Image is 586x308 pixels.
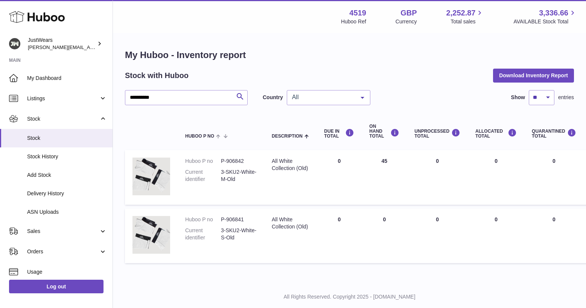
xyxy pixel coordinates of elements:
dt: Current identifier [185,169,221,183]
td: 45 [362,150,407,205]
span: Orders [27,248,99,255]
span: 0 [553,216,556,222]
span: All [290,93,355,101]
label: Show [511,94,525,101]
span: My Dashboard [27,75,107,82]
span: AVAILABLE Stock Total [513,18,577,25]
span: Description [272,134,303,139]
div: Huboo Ref [341,18,366,25]
span: Huboo P no [185,134,214,139]
dd: 3-SKU2-White-M-Old [221,169,257,183]
div: All White Collection (Old) [272,158,309,172]
strong: GBP [400,8,417,18]
span: ASN Uploads [27,208,107,216]
dd: 3-SKU2-White-S-Old [221,227,257,241]
span: Sales [27,228,99,235]
button: Download Inventory Report [493,69,574,82]
td: 0 [407,150,468,205]
span: Usage [27,268,107,276]
div: ALLOCATED Total [475,129,517,139]
td: 0 [362,208,407,263]
span: Add Stock [27,172,107,179]
div: UNPROCESSED Total [414,129,460,139]
td: 0 [468,150,524,205]
div: DUE IN TOTAL [324,129,354,139]
span: 2,252.87 [446,8,476,18]
div: QUARANTINED Total [532,129,576,139]
img: josh@just-wears.com [9,38,20,49]
span: Stock [27,135,107,142]
h2: Stock with Huboo [125,70,189,81]
dt: Huboo P no [185,216,221,223]
img: product image [132,158,170,195]
a: 3,336.66 AVAILABLE Stock Total [513,8,577,25]
td: 0 [468,208,524,263]
span: Stock History [27,153,107,160]
dt: Current identifier [185,227,221,241]
div: All White Collection (Old) [272,216,309,230]
td: 0 [317,208,362,263]
dd: P-906841 [221,216,257,223]
a: Log out [9,280,104,293]
td: 0 [317,150,362,205]
span: 0 [553,158,556,164]
td: 0 [407,208,468,263]
div: ON HAND Total [369,124,399,139]
div: JustWears [28,37,96,51]
span: 3,336.66 [539,8,568,18]
span: Stock [27,115,99,123]
label: Country [263,94,283,101]
span: [PERSON_NAME][EMAIL_ADDRESS][DOMAIN_NAME] [28,44,151,50]
p: All Rights Reserved. Copyright 2025 - [DOMAIN_NAME] [119,293,580,300]
span: Total sales [451,18,484,25]
dd: P-906842 [221,158,257,165]
div: Currency [396,18,417,25]
img: product image [132,216,170,254]
strong: 4519 [349,8,366,18]
span: Delivery History [27,190,107,197]
span: Listings [27,95,99,102]
a: 2,252.87 Total sales [446,8,484,25]
dt: Huboo P no [185,158,221,165]
h1: My Huboo - Inventory report [125,49,574,61]
span: entries [558,94,574,101]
